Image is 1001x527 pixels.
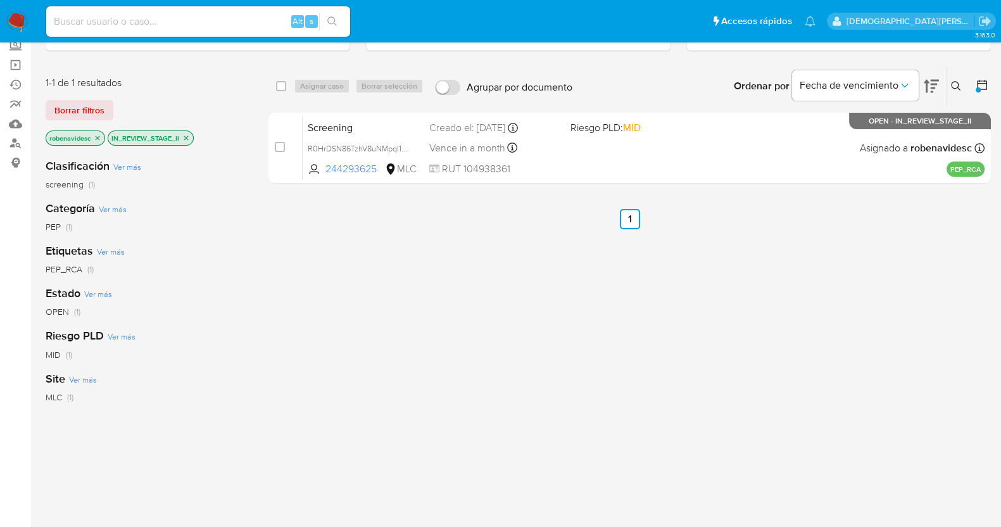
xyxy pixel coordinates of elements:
[721,15,792,28] span: Accesos rápidos
[293,15,303,27] span: Alt
[46,13,350,30] input: Buscar usuario o caso...
[805,16,815,27] a: Notificaciones
[978,15,992,28] a: Salir
[310,15,313,27] span: s
[319,13,345,30] button: search-icon
[847,15,974,27] p: cristian.porley@mercadolibre.com
[974,30,995,40] span: 3.163.0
